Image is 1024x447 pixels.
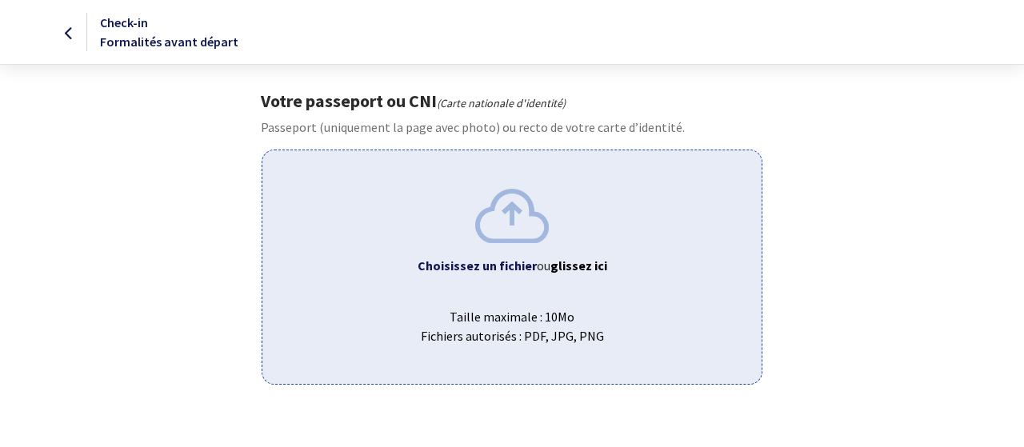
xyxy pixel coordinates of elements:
h1: Votre passeport ou CNI [261,90,762,111]
span: ou [537,257,607,273]
b: Choisissez un fichier [418,257,537,273]
p: Passeport (uniquement la page avec photo) ou recto de votre carte d’identité. [261,118,762,137]
img: upload.png [475,189,549,242]
span: Check-in Formalités avant départ [100,14,238,50]
i: (Carte nationale d'identité) [437,96,566,110]
span: Taille maximale : 10Mo Fichiers autorisés : PDF, JPG, PNG [275,294,748,345]
b: glissez ici [550,257,607,273]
